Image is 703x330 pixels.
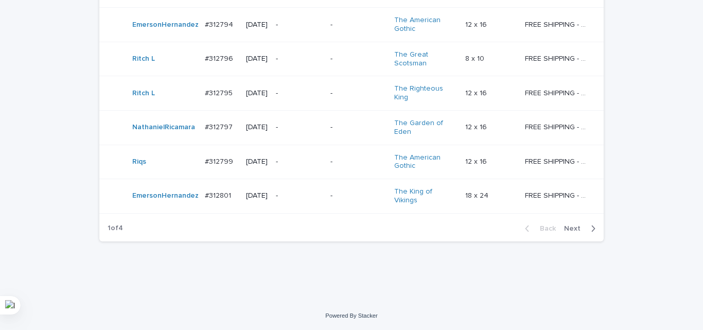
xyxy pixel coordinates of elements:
[205,155,235,166] p: #312799
[246,192,268,200] p: [DATE]
[205,121,235,132] p: #312797
[205,53,235,63] p: #312796
[560,224,604,233] button: Next
[99,42,604,76] tr: Ritch L #312796#312796 [DATE]--The Great Scotsman 8 x 108 x 10 FREE SHIPPING - preview in 1-2 bus...
[276,192,322,200] p: -
[394,187,458,205] a: The King of Vikings
[246,89,268,98] p: [DATE]
[465,155,489,166] p: 12 x 16
[246,21,268,29] p: [DATE]
[465,121,489,132] p: 12 x 16
[99,179,604,214] tr: EmersonHernandez #312801#312801 [DATE]--The King of Vikings 18 x 2418 x 24 FREE SHIPPING - previe...
[132,55,155,63] a: Ritch L
[517,224,560,233] button: Back
[132,89,155,98] a: Ritch L
[465,19,489,29] p: 12 x 16
[276,123,322,132] p: -
[276,158,322,166] p: -
[205,189,233,200] p: #312801
[525,53,589,63] p: FREE SHIPPING - preview in 1-2 business days, after your approval delivery will take 5-10 b.d.
[525,189,589,200] p: FREE SHIPPING - preview in 1-2 business days, after your approval delivery will take 5-10 b.d.
[525,121,589,132] p: FREE SHIPPING - preview in 1-2 business days, after your approval delivery will take 5-10 b.d.
[525,19,589,29] p: FREE SHIPPING - preview in 1-2 business days, after your approval delivery will take 5-10 b.d.
[132,192,199,200] a: EmersonHernandez
[394,84,458,102] a: The Righteous King
[325,312,377,319] a: Powered By Stacker
[99,110,604,145] tr: NathanielRicamara #312797#312797 [DATE]--The Garden of Eden 12 x 1612 x 16 FREE SHIPPING - previe...
[330,123,385,132] p: -
[99,8,604,42] tr: EmersonHernandez #312794#312794 [DATE]--The American Gothic 12 x 1612 x 16 FREE SHIPPING - previe...
[525,155,589,166] p: FREE SHIPPING - preview in 1-2 business days, after your approval delivery will take 5-10 b.d.
[394,153,458,171] a: The American Gothic
[132,123,195,132] a: NathanielRicamara
[465,53,486,63] p: 8 x 10
[246,55,268,63] p: [DATE]
[330,89,385,98] p: -
[465,87,489,98] p: 12 x 16
[132,21,199,29] a: EmersonHernandez
[394,16,458,33] a: The American Gothic
[205,19,235,29] p: #312794
[394,50,458,68] a: The Great Scotsman
[99,76,604,111] tr: Ritch L #312795#312795 [DATE]--The Righteous King 12 x 1612 x 16 FREE SHIPPING - preview in 1-2 b...
[276,89,322,98] p: -
[465,189,490,200] p: 18 x 24
[330,158,385,166] p: -
[534,225,556,232] span: Back
[276,55,322,63] p: -
[330,192,385,200] p: -
[205,87,235,98] p: #312795
[132,158,146,166] a: Riqs
[564,225,587,232] span: Next
[394,119,458,136] a: The Garden of Eden
[525,87,589,98] p: FREE SHIPPING - preview in 1-2 business days, after your approval delivery will take 5-10 b.d.
[330,21,385,29] p: -
[246,123,268,132] p: [DATE]
[246,158,268,166] p: [DATE]
[99,216,131,241] p: 1 of 4
[276,21,322,29] p: -
[99,145,604,179] tr: Riqs #312799#312799 [DATE]--The American Gothic 12 x 1612 x 16 FREE SHIPPING - preview in 1-2 bus...
[330,55,385,63] p: -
